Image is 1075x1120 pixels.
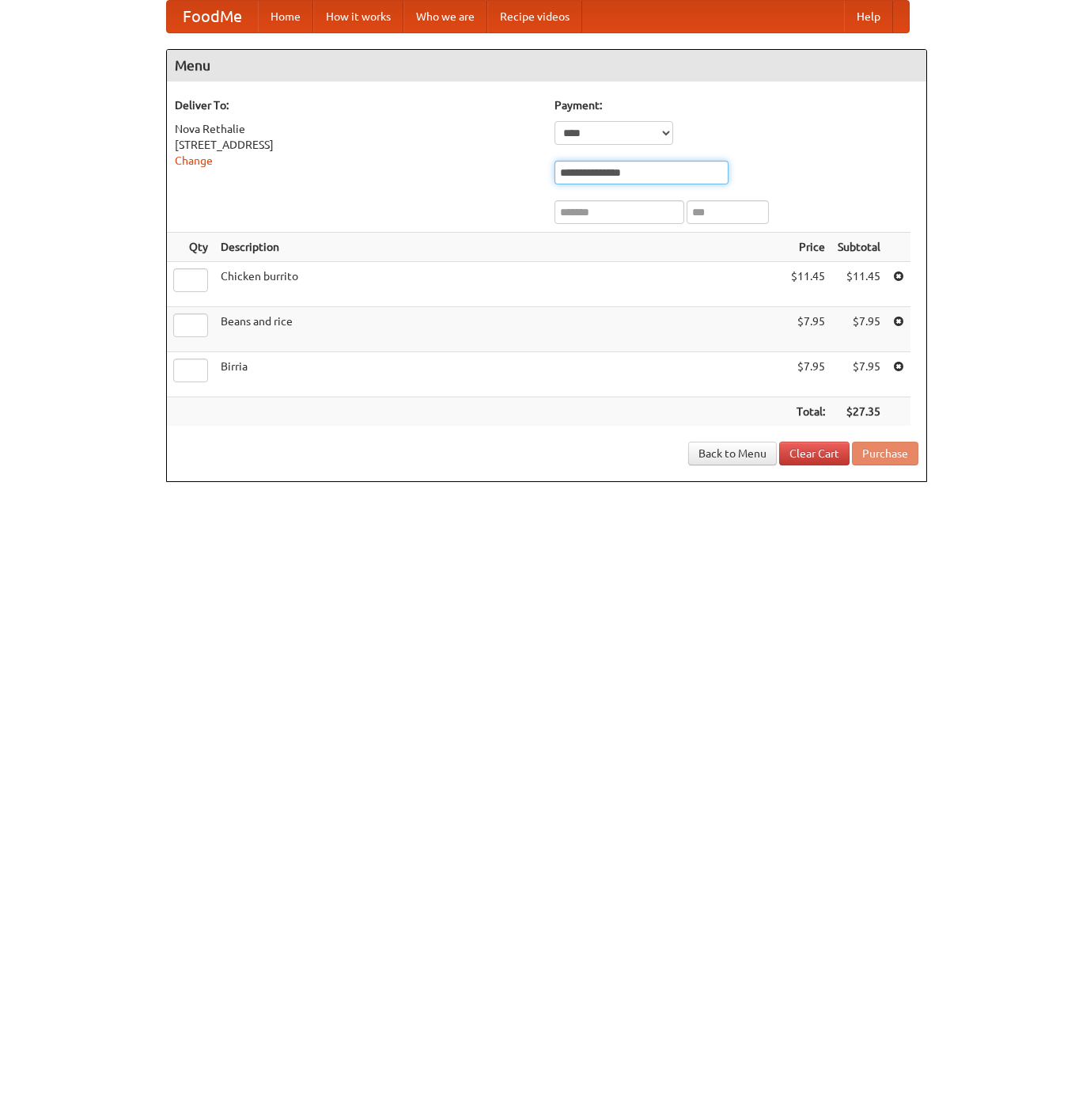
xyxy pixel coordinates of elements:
a: How it works [313,1,403,32]
td: Chicken burrito [214,262,785,307]
h4: Menu [167,50,926,82]
h5: Payment: [555,97,918,113]
div: [STREET_ADDRESS] [175,137,539,153]
th: Subtotal [831,233,887,262]
td: $7.95 [785,307,831,352]
a: Help [844,1,893,32]
th: Price [785,233,831,262]
a: Clear Cart [779,442,850,465]
a: Back to Menu [688,442,777,465]
th: Description [214,233,785,262]
td: Birria [214,352,785,397]
td: $7.95 [831,352,887,397]
th: Total: [785,397,831,427]
th: $27.35 [831,397,887,427]
button: Purchase [852,442,918,465]
div: Nova Rethalie [175,121,539,137]
a: FoodMe [167,1,258,32]
a: Home [258,1,313,32]
td: $7.95 [785,352,831,397]
a: Who we are [403,1,487,32]
td: $7.95 [831,307,887,352]
h5: Deliver To: [175,97,539,113]
th: Qty [167,233,214,262]
td: $11.45 [831,262,887,307]
td: $11.45 [785,262,831,307]
td: Beans and rice [214,307,785,352]
a: Recipe videos [487,1,582,32]
a: Change [175,154,213,167]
